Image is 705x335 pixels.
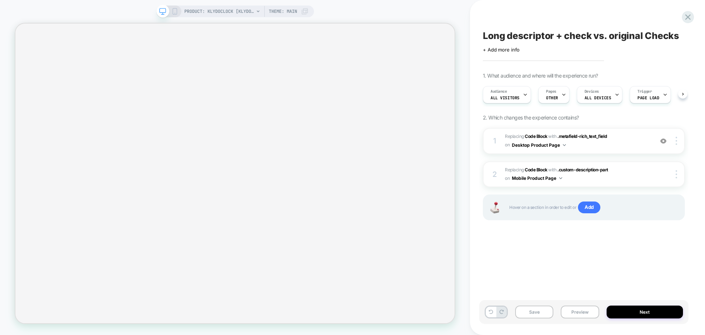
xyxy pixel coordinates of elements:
[483,114,579,121] span: 2. Which changes the experience contains?
[491,89,507,94] span: Audience
[184,6,254,17] span: PRODUCT: Klydoclock [klydo clock]
[512,174,562,183] button: Mobile Product Page
[607,306,683,318] button: Next
[269,6,297,17] span: Theme: MAIN
[676,137,677,145] img: close
[563,144,566,146] img: down arrow
[557,167,608,172] span: .custom-description-part
[548,167,556,172] span: WITH
[561,306,599,318] button: Preview
[505,174,510,182] span: on
[637,89,652,94] span: Trigger
[546,95,558,100] span: OTHER
[557,133,607,139] span: .metafield-rich_text_field
[637,95,659,100] span: Page Load
[578,202,600,213] span: Add
[509,202,677,213] span: Hover on a section in order to edit or
[559,177,562,179] img: down arrow
[483,72,598,79] span: 1. What audience and where will the experience run?
[505,167,547,172] span: Replacing
[525,167,547,172] b: Code Block
[512,140,566,150] button: Desktop Product Page
[546,89,556,94] span: Pages
[487,202,502,213] img: Joystick
[491,134,498,147] div: 1
[660,138,666,144] img: crossed eye
[676,170,677,178] img: close
[585,89,599,94] span: Devices
[548,133,556,139] span: WITH
[505,133,547,139] span: Replacing
[15,24,455,322] iframe: To enrich screen reader interactions, please activate Accessibility in Grammarly extension settings
[483,47,520,53] span: + Add more info
[585,95,611,100] span: ALL DEVICES
[491,95,520,100] span: All Visitors
[515,306,553,318] button: Save
[505,141,510,149] span: on
[483,30,679,41] span: Long descriptor + check vs. original Checks
[525,133,547,139] b: Code Block
[491,168,498,181] div: 2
